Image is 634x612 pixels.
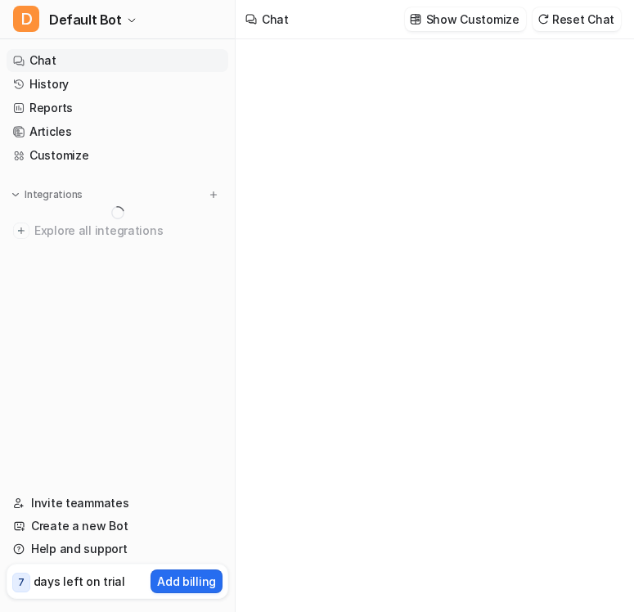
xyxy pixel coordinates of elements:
span: D [13,6,39,32]
a: Invite teammates [7,492,228,515]
p: 7 [18,575,25,590]
a: Help and support [7,538,228,560]
img: expand menu [10,189,21,200]
p: Integrations [25,188,83,201]
img: menu_add.svg [208,189,219,200]
button: Show Customize [405,7,526,31]
span: Explore all integrations [34,218,222,244]
p: Add billing [157,573,216,590]
img: customize [410,13,421,25]
p: Show Customize [426,11,519,28]
a: Create a new Bot [7,515,228,538]
a: Reports [7,97,228,119]
p: days left on trial [34,573,125,590]
button: Integrations [7,187,88,203]
button: Add billing [151,569,223,593]
img: reset [537,13,549,25]
a: Chat [7,49,228,72]
a: Articles [7,120,228,143]
a: Customize [7,144,228,167]
div: Chat [262,11,289,28]
a: Explore all integrations [7,219,228,242]
img: explore all integrations [13,223,29,239]
button: Reset Chat [533,7,621,31]
a: History [7,73,228,96]
span: Default Bot [49,8,122,31]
